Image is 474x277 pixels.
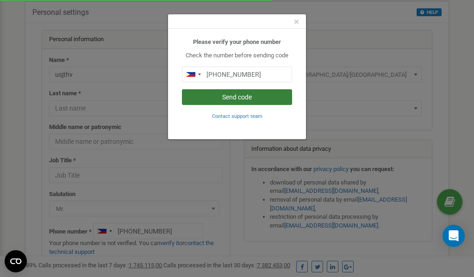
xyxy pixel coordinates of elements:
[5,250,27,272] button: Open CMP widget
[212,112,262,119] a: Contact support team
[443,225,465,247] div: Open Intercom Messenger
[294,17,299,27] button: Close
[182,67,204,82] div: Telephone country code
[193,38,281,45] b: Please verify your phone number
[182,89,292,105] button: Send code
[182,51,292,60] p: Check the number before sending code
[182,67,292,82] input: 0905 123 4567
[294,16,299,27] span: ×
